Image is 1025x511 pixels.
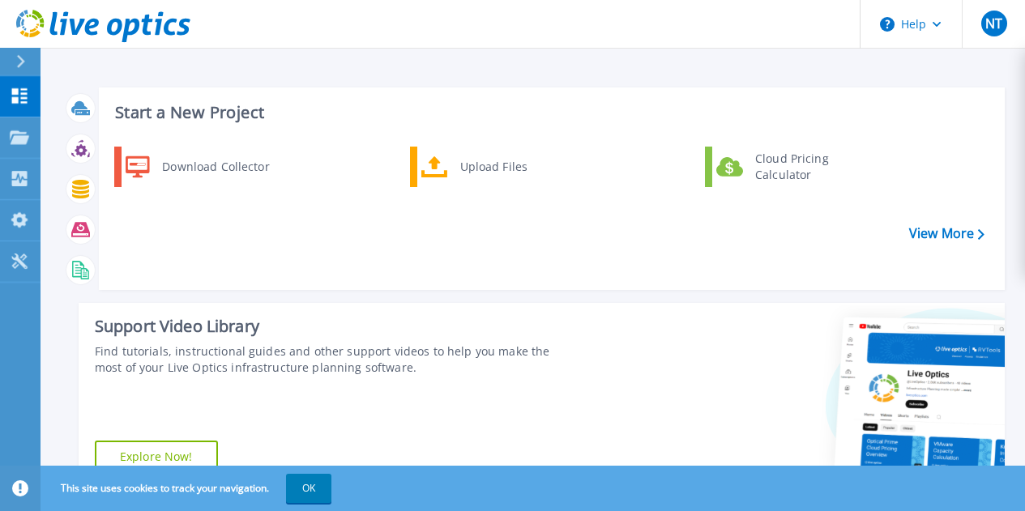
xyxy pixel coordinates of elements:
[705,147,871,187] a: Cloud Pricing Calculator
[286,474,331,503] button: OK
[95,441,218,473] a: Explore Now!
[95,343,576,376] div: Find tutorials, instructional guides and other support videos to help you make the most of your L...
[114,147,280,187] a: Download Collector
[410,147,576,187] a: Upload Files
[747,151,867,183] div: Cloud Pricing Calculator
[452,151,572,183] div: Upload Files
[45,474,331,503] span: This site uses cookies to track your navigation.
[95,316,576,337] div: Support Video Library
[909,226,984,241] a: View More
[985,17,1002,30] span: NT
[154,151,276,183] div: Download Collector
[115,104,984,121] h3: Start a New Project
